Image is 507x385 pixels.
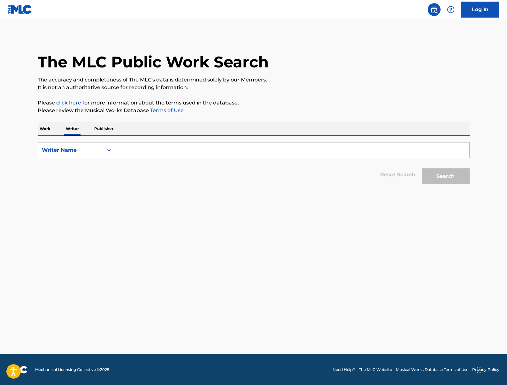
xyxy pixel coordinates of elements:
p: The accuracy and completeness of The MLC's data is determined solely by our Members. [38,76,470,84]
iframe: Chat Widget [475,354,507,385]
p: Publisher [92,122,115,135]
img: help [447,6,455,13]
div: Drag [477,361,481,380]
img: logo [8,366,27,373]
div: Writer Name [42,146,99,154]
p: It is not an authoritative source for recording information. [38,84,470,91]
a: Privacy Policy [472,367,499,373]
img: search [430,6,438,13]
p: Please review the Musical Works Database [38,107,470,114]
a: Need Help? [333,367,355,373]
a: Public Search [428,3,441,16]
p: Work [38,122,52,135]
a: click here [56,100,81,106]
a: The MLC Website [359,367,392,373]
span: Mechanical Licensing Collective © 2025 [35,367,109,373]
p: Writer [64,122,81,135]
img: MLC Logo [8,5,32,14]
a: Terms of Use [149,107,184,113]
a: Log In [461,2,499,18]
h1: The MLC Public Work Search [38,52,269,72]
div: Help [444,3,457,16]
a: Musical Works Database Terms of Use [396,367,468,373]
form: Search Form [38,142,470,188]
p: Please for more information about the terms used in the database. [38,99,470,107]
